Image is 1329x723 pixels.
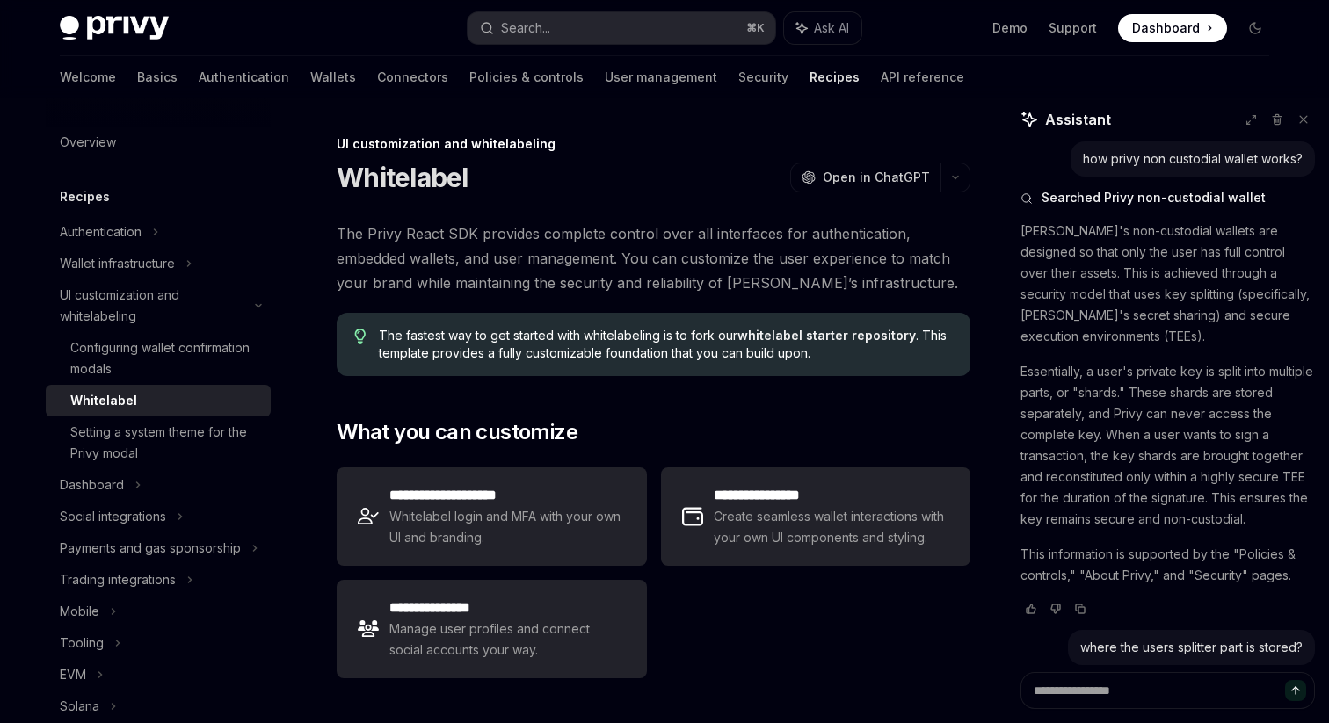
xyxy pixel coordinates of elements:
div: Wallet infrastructure [60,253,175,274]
a: Configuring wallet confirmation modals [46,332,271,385]
span: The fastest way to get started with whitelabeling is to fork our . This template provides a fully... [379,327,953,362]
a: Authentication [199,56,289,98]
a: Demo [992,19,1028,37]
button: Ask AI [784,12,861,44]
span: What you can customize [337,418,577,446]
button: Searched Privy non-custodial wallet [1020,189,1315,206]
div: Payments and gas sponsorship [60,538,241,559]
div: Trading integrations [60,569,176,590]
span: Manage user profiles and connect social accounts your way. [389,618,625,661]
p: Essentially, a user's private key is split into multiple parts, or "shards." These shards are sto... [1020,361,1315,530]
p: [PERSON_NAME]'s non-custodial wallets are designed so that only the user has full control over th... [1020,221,1315,347]
div: UI customization and whitelabeling [60,285,244,327]
a: Policies & controls [469,56,584,98]
div: Configuring wallet confirmation modals [70,337,260,380]
div: Dashboard [60,474,124,495]
h1: Whitelabel [337,162,468,193]
div: UI customization and whitelabeling [337,135,970,153]
a: Whitelabel [46,385,271,416]
div: Tooling [60,633,104,654]
a: Wallets [310,56,356,98]
a: whitelabel starter repository [737,328,916,343]
div: Setting a system theme for the Privy modal [70,422,260,464]
a: User management [605,56,717,98]
span: Assistant [1045,109,1111,130]
a: Dashboard [1118,14,1227,42]
div: Social integrations [60,506,166,527]
span: Create seamless wallet interactions with your own UI components and styling. [714,506,949,548]
button: Search...⌘K [468,12,775,44]
img: dark logo [60,16,169,40]
a: **** **** **** *Create seamless wallet interactions with your own UI components and styling. [661,467,970,566]
a: **** **** *****Manage user profiles and connect social accounts your way. [337,580,646,678]
button: Send message [1285,680,1306,701]
a: Basics [137,56,178,98]
h5: Recipes [60,186,110,207]
div: Search... [501,18,550,39]
div: Whitelabel [70,390,137,411]
span: Ask AI [814,19,849,37]
span: Open in ChatGPT [823,169,930,186]
div: Authentication [60,221,142,242]
div: how privy non custodial wallet works? [1083,150,1303,168]
p: This information is supported by the "Policies & controls," "About Privy," and "Security" pages. [1020,544,1315,586]
a: Connectors [377,56,448,98]
svg: Tip [354,329,367,344]
a: Security [738,56,788,98]
a: Recipes [810,56,860,98]
span: ⌘ K [746,21,765,35]
button: Open in ChatGPT [790,163,940,192]
a: Overview [46,127,271,158]
div: Solana [60,696,99,717]
span: Searched Privy non-custodial wallet [1042,189,1266,206]
span: Whitelabel login and MFA with your own UI and branding. [389,506,625,548]
div: Mobile [60,601,99,622]
div: Overview [60,132,116,153]
a: Setting a system theme for the Privy modal [46,416,271,469]
a: API reference [881,56,964,98]
button: Toggle dark mode [1241,14,1269,42]
div: where the users splitter part is stored? [1080,639,1303,656]
span: Dashboard [1132,19,1200,37]
span: The Privy React SDK provides complete control over all interfaces for authentication, embedded wa... [337,221,970,295]
div: EVM [60,664,86,685]
a: Support [1049,19,1097,37]
a: Welcome [60,56,116,98]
